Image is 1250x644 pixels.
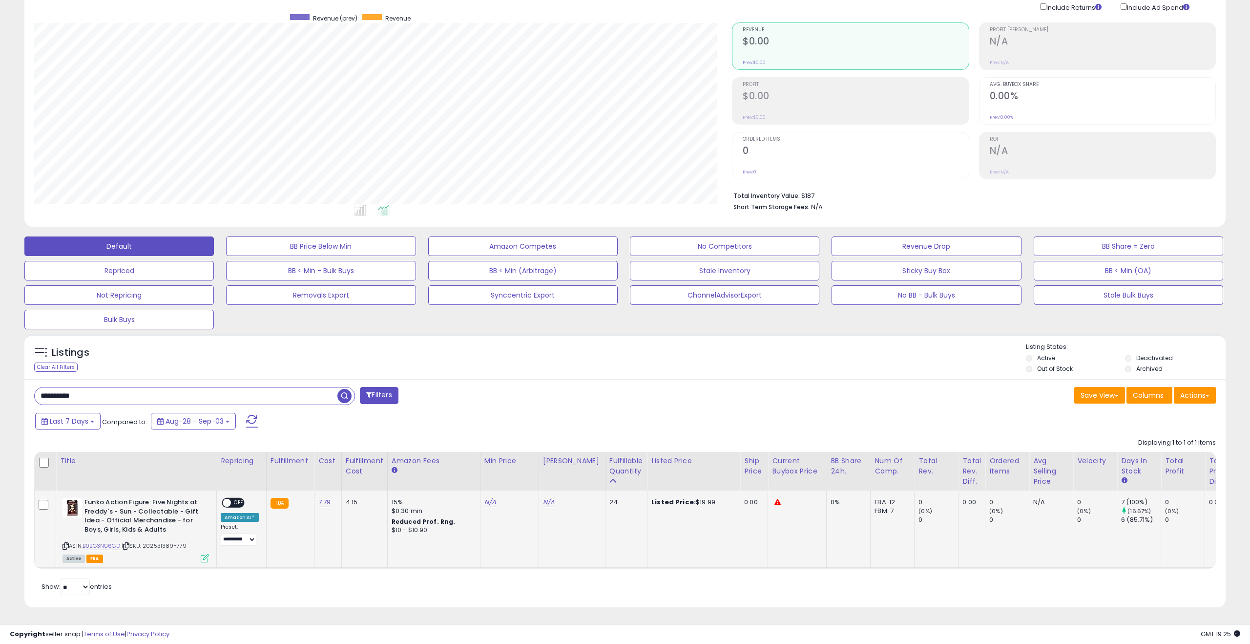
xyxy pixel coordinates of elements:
[83,542,120,550] a: B0BG3NG6GD
[1209,456,1228,487] div: Total Profit Diff.
[62,555,85,563] span: All listings currently available for purchase on Amazon
[1165,507,1179,515] small: (0%)
[1033,1,1113,13] div: Include Returns
[102,417,147,427] span: Compared to:
[609,456,643,476] div: Fulfillable Quantity
[832,285,1021,305] button: No BB - Bulk Buys
[1165,515,1205,524] div: 0
[918,507,932,515] small: (0%)
[392,517,456,526] b: Reduced Prof. Rng.
[1037,365,1073,373] label: Out of Stock
[226,236,416,256] button: BB Price Below Min
[428,261,618,280] button: BB < Min (Arbitrage)
[651,497,696,507] b: Listed Price:
[630,261,819,280] button: Stale Inventory
[50,416,88,426] span: Last 7 Days
[428,236,618,256] button: Amazon Competes
[1209,498,1225,507] div: 0.00
[392,526,473,535] div: $10 - $10.90
[86,555,103,563] span: FBA
[962,456,981,487] div: Total Rev. Diff.
[346,498,380,507] div: 4.15
[1034,236,1223,256] button: BB Share = Zero
[231,499,247,507] span: OFF
[52,346,89,360] h5: Listings
[318,497,331,507] a: 7.79
[1033,498,1065,507] div: N/A
[743,169,756,175] small: Prev: 0
[744,498,760,507] div: 0.00
[122,542,187,550] span: | SKU: 202531389-779
[226,285,416,305] button: Removals Export
[990,27,1215,33] span: Profit [PERSON_NAME]
[221,456,262,466] div: Repricing
[1136,365,1163,373] label: Archived
[1074,387,1125,404] button: Save View
[743,137,968,142] span: Ordered Items
[651,498,732,507] div: $19.99
[392,507,473,515] div: $0.30 min
[151,413,236,429] button: Aug-28 - Sep-03
[1033,456,1069,487] div: Avg Selling Price
[42,582,112,591] span: Show: entries
[226,261,416,280] button: BB < Min - Bulk Buys
[918,515,958,524] div: 0
[1077,456,1113,466] div: Velocity
[733,192,800,200] b: Total Inventory Value:
[126,629,169,639] a: Privacy Policy
[543,497,555,507] a: N/A
[428,285,618,305] button: Synccentric Export
[10,630,169,639] div: seller snap | |
[1136,354,1173,362] label: Deactivated
[1037,354,1055,362] label: Active
[990,82,1215,87] span: Avg. Buybox Share
[385,14,411,22] span: Revenue
[990,169,1009,175] small: Prev: N/A
[989,498,1029,507] div: 0
[609,498,640,507] div: 24
[743,82,968,87] span: Profit
[743,114,766,120] small: Prev: $0.00
[990,90,1215,104] h2: 0.00%
[392,456,476,466] div: Amazon Fees
[1174,387,1216,404] button: Actions
[990,36,1215,49] h2: N/A
[221,513,259,522] div: Amazon AI *
[62,498,82,517] img: 41JiYVb0ScL._SL40_.jpg
[360,387,398,404] button: Filters
[832,261,1021,280] button: Sticky Buy Box
[1121,476,1127,485] small: Days In Stock.
[484,456,535,466] div: Min Price
[271,456,310,466] div: Fulfillment
[346,456,383,476] div: Fulfillment Cost
[1077,507,1091,515] small: (0%)
[1121,456,1157,476] div: Days In Stock
[989,515,1029,524] div: 0
[543,456,601,466] div: [PERSON_NAME]
[875,456,910,476] div: Num of Comp.
[832,236,1021,256] button: Revenue Drop
[1121,498,1161,507] div: 7 (100%)
[84,498,203,537] b: Funko Action Figure: Five Nights at Freddy's - Sun - Collectable - Gift Idea - Official Merchandi...
[1138,438,1216,448] div: Displaying 1 to 1 of 1 items
[24,236,214,256] button: Default
[1127,507,1151,515] small: (16.67%)
[24,261,214,280] button: Repriced
[318,456,337,466] div: Cost
[630,236,819,256] button: No Competitors
[221,524,259,546] div: Preset:
[875,498,907,507] div: FBA: 12
[811,202,823,212] span: N/A
[1113,1,1205,13] div: Include Ad Spend
[313,14,357,22] span: Revenue (prev)
[918,498,958,507] div: 0
[831,456,866,476] div: BB Share 24h.
[35,413,101,429] button: Last 7 Days
[1126,387,1172,404] button: Columns
[1034,261,1223,280] button: BB < Min (OA)
[1165,498,1205,507] div: 0
[392,466,397,475] small: Amazon Fees.
[743,60,766,65] small: Prev: $0.00
[10,629,45,639] strong: Copyright
[990,145,1215,158] h2: N/A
